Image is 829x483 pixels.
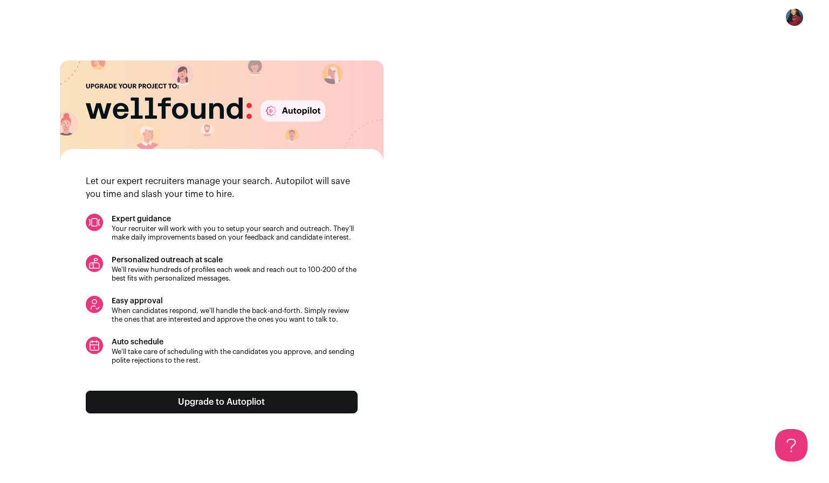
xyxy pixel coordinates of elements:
iframe: Help Scout Beacon - Open [775,429,807,461]
div: Expert guidance [112,214,358,225]
div: We'll take care of scheduling with the candidates you approve, and sending polite rejections to t... [112,348,358,365]
div: We'll review hundreds of profiles each week and reach out to 100-200 of the best fits with person... [112,266,358,283]
button: Open dropdown [786,9,803,26]
p: Let our expert recruiters manage your search. Autopilot will save you time and slash your time to... [86,175,358,201]
img: 10010497-medium_jpg [786,9,803,26]
div: Easy approval [112,296,358,307]
img: autopilot_header-d00a6f981e4d5778ebf2c3d6ee84ab453f1da6a7452de38f3035b859778a4ce7.svg [60,60,383,162]
div: Your recruiter will work with you to setup your search and outreach. They’ll make daily improveme... [112,225,358,242]
div: When candidates respond, we'll handle the back-and-forth. Simply review the ones that are interes... [112,307,358,324]
a: Upgrade to Autopliot [86,391,358,413]
div: Personalized outreach at scale [112,255,358,266]
div: Auto schedule [112,337,358,348]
